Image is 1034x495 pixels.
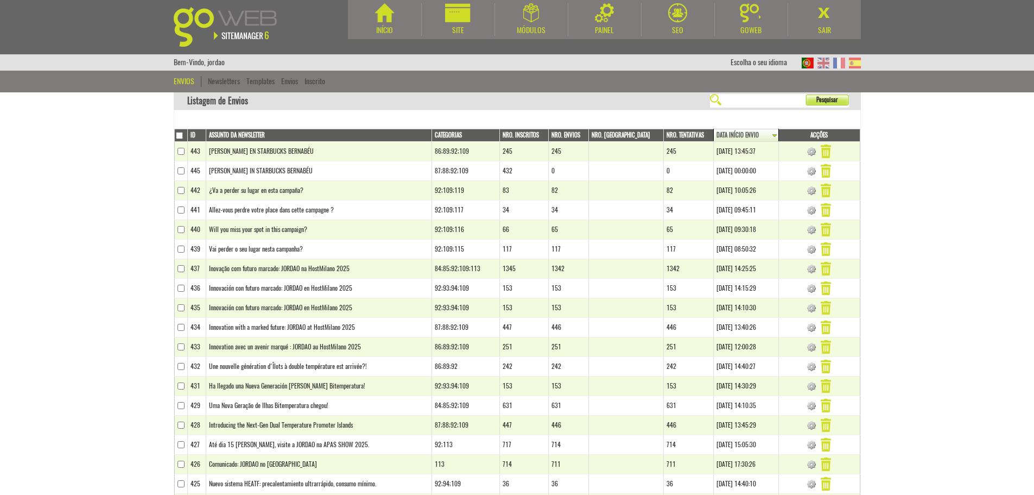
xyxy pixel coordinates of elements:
[788,25,861,36] div: Sair
[716,131,777,140] a: Data Início Envio
[714,259,778,279] td: [DATE] 14:25:25
[807,480,816,488] img: Newsletter Enviada
[549,279,588,298] td: 153
[821,322,831,331] a: Remover Envio
[549,337,588,357] td: 251
[740,3,762,22] img: Goweb
[206,455,432,474] td: Comunicado: JORDAO no [GEOGRAPHIC_DATA]
[663,142,714,161] td: 245
[500,161,549,181] td: 432
[668,3,687,22] img: SEO
[187,298,206,318] td: 435
[206,377,432,396] td: Ha llegado una Nueva Generación [PERSON_NAME] Bitemperatura!
[206,200,432,220] td: Allez-vous perdre votre place dans cette campagne ?
[432,279,500,298] td: 92;93;94;109
[663,337,714,357] td: 251
[821,262,831,275] img: Remover
[714,220,778,240] td: [DATE] 09:30:18
[821,458,831,471] img: Remover
[821,164,831,178] img: Remover
[187,396,206,416] td: 429
[807,167,816,176] img: Envio Automático
[663,279,714,298] td: 153
[191,131,205,140] a: Id
[807,323,816,332] img: Envio Automático
[821,340,831,354] img: Remover
[714,474,778,494] td: [DATE] 14:40:10
[821,264,831,272] a: Remover Envio
[187,142,206,161] td: 443
[500,240,549,259] td: 117
[432,318,500,337] td: 87;88;92;109
[549,142,588,161] td: 245
[187,200,206,220] td: 441
[445,3,471,22] img: Site
[821,281,831,295] img: Remover
[187,279,206,298] td: 436
[821,342,831,350] a: Remover Envio
[549,298,588,318] td: 153
[714,181,778,200] td: [DATE] 10:05:26
[821,184,831,197] img: Remover
[187,161,206,181] td: 445
[375,3,394,22] img: Início
[663,396,714,416] td: 631
[495,25,568,36] div: Módulos
[714,435,778,455] td: [DATE] 15:05:30
[821,379,831,393] img: Remover
[663,455,714,474] td: 711
[549,416,588,435] td: 446
[500,377,549,396] td: 153
[549,318,588,337] td: 446
[714,142,778,161] td: [DATE] 13:45:37
[523,3,539,22] img: Módulos
[667,131,713,140] a: Nro. Tentativas
[821,361,831,370] a: Remover Envio
[432,396,500,416] td: 84;85;92;109
[714,455,778,474] td: [DATE] 17:30:26
[500,318,549,337] td: 447
[821,301,831,315] img: Remover
[821,459,831,468] a: Remover Envio
[206,181,432,200] td: ¿Va a perder su lugar en esta campaña?
[432,474,500,494] td: 92;94;109
[432,435,500,455] td: 92;113
[807,186,816,195] img: Envio Automático
[549,200,588,220] td: 34
[549,435,588,455] td: 714
[663,200,714,220] td: 34
[206,416,432,435] td: Introducing the Next-Gen Dual Temperature Promoter Islands
[802,58,814,68] img: PT
[187,259,206,279] td: 437
[208,76,240,86] a: Newsletters
[849,58,861,68] img: ES
[807,382,816,391] img: Newsletter Enviada
[281,76,298,86] a: Envios
[821,479,831,487] a: Remover Envio
[821,203,831,217] img: Remover
[206,337,432,357] td: Innovation avec un avenir marqué : JORDAO au HostMilano 2025
[500,455,549,474] td: 714
[549,161,588,181] td: 0
[422,25,494,36] div: Site
[174,76,201,87] div: Envios
[206,357,432,377] td: Une nouvelle génération d'Îlots à double température est arrivée?!
[663,357,714,377] td: 242
[500,396,549,416] td: 631
[549,240,588,259] td: 117
[714,357,778,377] td: [DATE] 14:40:27
[663,161,714,181] td: 0
[435,131,498,140] a: Categorias
[821,244,831,253] a: Remover Envio
[187,95,248,106] nobr: Listagem de Envios
[432,357,500,377] td: 86;89;92
[348,25,421,36] div: Início
[642,25,714,36] div: SEO
[821,360,831,373] img: Remover
[805,95,838,105] span: Pesquisar
[206,396,432,416] td: Uma Nova Geração de Ilhas Bitemperatura chegou!
[663,240,714,259] td: 117
[663,220,714,240] td: 65
[305,76,325,86] a: Inscrito
[807,206,816,215] img: Newsletter Enviada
